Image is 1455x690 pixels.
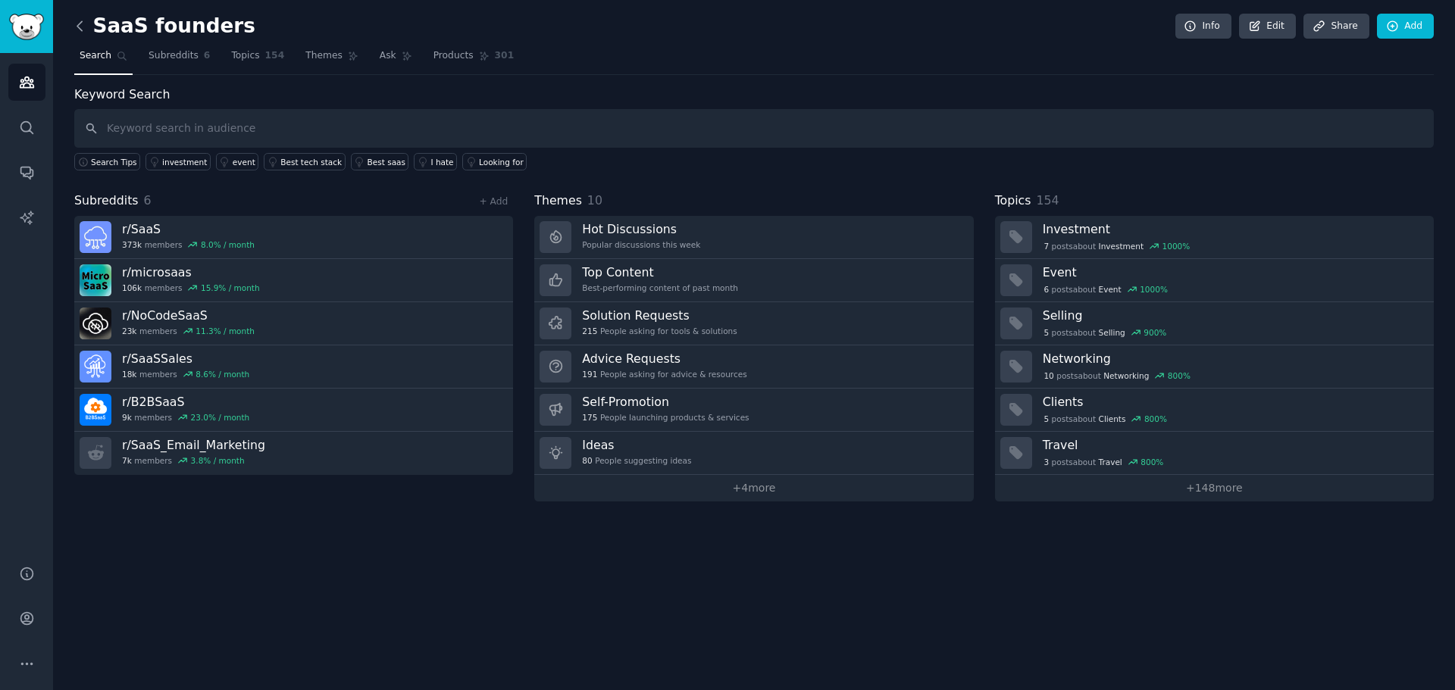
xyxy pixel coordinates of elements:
span: 10 [587,193,602,208]
a: r/microsaas106kmembers15.9% / month [74,259,513,302]
h3: r/ B2BSaaS [122,394,249,410]
a: +4more [534,475,973,501]
a: Subreddits6 [143,44,215,75]
h3: Ideas [582,437,691,453]
h3: Solution Requests [582,308,737,323]
button: Search Tips [74,153,140,170]
span: 10 [1044,370,1053,381]
div: members [122,369,249,379]
span: 191 [582,369,597,379]
div: Best-performing content of past month [582,283,738,293]
a: Self-Promotion175People launching products & services [534,389,973,432]
h3: r/ microsaas [122,264,260,280]
a: Investment7postsaboutInvestment1000% [995,216,1434,259]
span: 6 [204,49,211,63]
div: members [122,283,260,293]
span: 6 [1044,284,1049,295]
div: Looking for [479,157,524,167]
span: 18k [122,369,136,379]
a: r/SaaS373kmembers8.0% / month [74,216,513,259]
span: Search Tips [91,157,137,167]
a: Travel3postsaboutTravel800% [995,432,1434,475]
span: 7 [1044,241,1049,251]
div: People suggesting ideas [582,455,691,466]
span: Themes [305,49,343,63]
h3: Advice Requests [582,351,746,367]
div: 1000 % [1140,284,1168,295]
div: 800 % [1144,414,1167,424]
span: Subreddits [74,192,139,211]
a: Best tech stack [264,153,345,170]
a: Share [1303,14,1369,39]
a: Solution Requests215People asking for tools & solutions [534,302,973,345]
a: Best saas [351,153,409,170]
a: + Add [479,196,508,207]
h3: Top Content [582,264,738,280]
img: NoCodeSaaS [80,308,111,339]
span: Ask [380,49,396,63]
span: 106k [122,283,142,293]
div: 800 % [1168,370,1191,381]
span: Topics [231,49,259,63]
a: Networking10postsaboutNetworking800% [995,345,1434,389]
div: People asking for tools & solutions [582,326,737,336]
a: Selling5postsaboutSelling900% [995,302,1434,345]
a: Event6postsaboutEvent1000% [995,259,1434,302]
span: Subreddits [149,49,199,63]
span: Selling [1099,327,1125,338]
img: B2BSaaS [80,394,111,426]
a: Hot DiscussionsPopular discussions this week [534,216,973,259]
a: r/SaaS_Email_Marketing7kmembers3.8% / month [74,432,513,475]
span: 9k [122,412,132,423]
div: members [122,326,255,336]
span: 215 [582,326,597,336]
input: Keyword search in audience [74,109,1434,148]
span: Investment [1099,241,1144,251]
a: Add [1377,14,1434,39]
a: Top ContentBest-performing content of past month [534,259,973,302]
h3: Event [1043,264,1423,280]
div: members [122,455,265,466]
div: I hate [430,157,453,167]
div: 900 % [1144,327,1166,338]
h3: Hot Discussions [582,221,700,237]
span: Topics [995,192,1031,211]
span: 175 [582,412,597,423]
a: I hate [414,153,457,170]
span: 154 [265,49,285,63]
div: 23.0 % / month [191,412,250,423]
a: Themes [300,44,364,75]
a: r/NoCodeSaaS23kmembers11.3% / month [74,302,513,345]
h3: r/ SaaS [122,221,255,237]
span: 7k [122,455,132,466]
div: post s about [1043,455,1165,469]
h3: Travel [1043,437,1423,453]
h3: Investment [1043,221,1423,237]
span: Event [1099,284,1122,295]
a: Clients5postsaboutClients800% [995,389,1434,432]
div: 8.0 % / month [201,239,255,250]
h3: Clients [1043,394,1423,410]
div: People asking for advice & resources [582,369,746,379]
div: 15.9 % / month [201,283,260,293]
span: Clients [1099,414,1126,424]
img: SaaS [80,221,111,253]
h3: r/ NoCodeSaaS [122,308,255,323]
div: 11.3 % / month [196,326,255,336]
div: People launching products & services [582,412,749,423]
div: Best saas [368,157,405,167]
a: Advice Requests191People asking for advice & resources [534,345,973,389]
div: post s about [1043,369,1192,382]
span: Products [433,49,474,63]
a: investment [145,153,211,170]
div: investment [162,157,207,167]
a: Topics154 [226,44,289,75]
h3: r/ SaaSSales [122,351,249,367]
span: 301 [495,49,515,63]
span: 23k [122,326,136,336]
a: Ideas80People suggesting ideas [534,432,973,475]
span: 154 [1036,193,1059,208]
a: Info [1175,14,1231,39]
div: Popular discussions this week [582,239,700,250]
h3: Selling [1043,308,1423,323]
